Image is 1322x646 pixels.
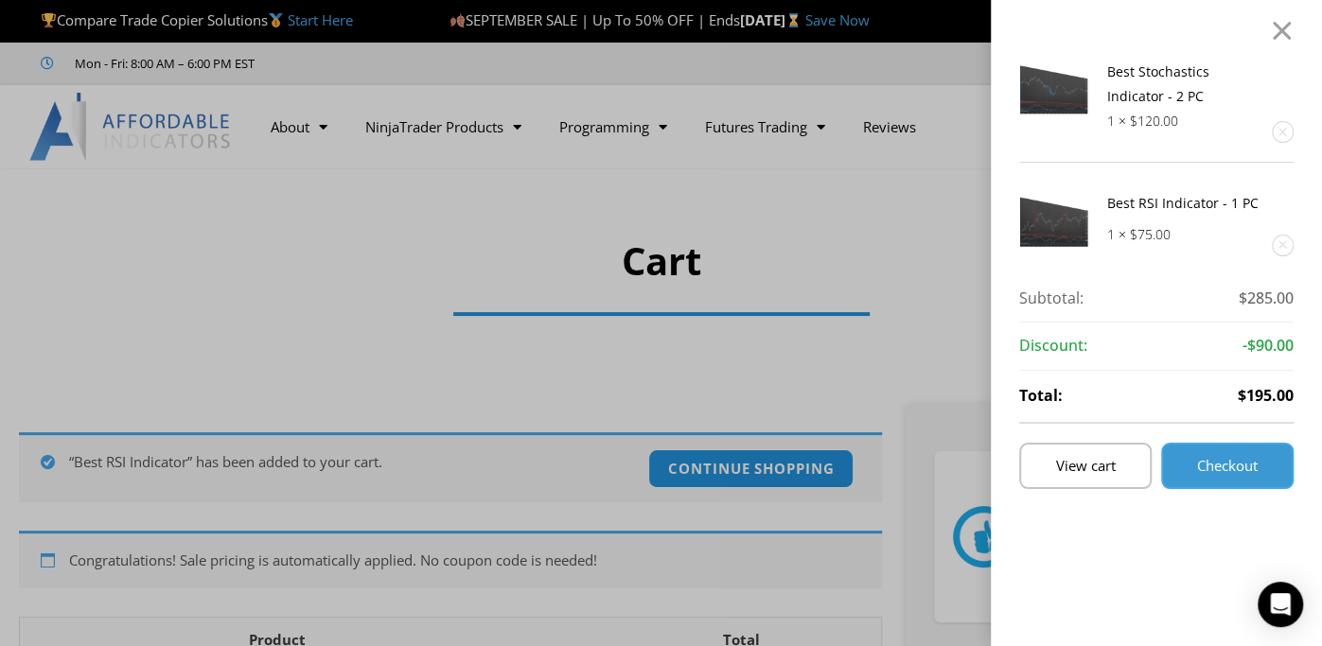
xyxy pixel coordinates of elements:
[1056,459,1116,473] span: View cart
[1107,62,1209,105] a: Best Stochastics Indicator - 2 PC
[1197,459,1258,473] span: Checkout
[1019,60,1088,114] img: Best Stochastics | Affordable Indicators – NinjaTrader
[1130,225,1137,243] span: $
[1107,225,1126,243] span: 1 ×
[1019,191,1088,246] img: Best RSI | Affordable Indicators – NinjaTrader
[1107,194,1259,212] a: Best RSI Indicator - 1 PC
[1238,382,1294,410] span: $195.00
[1019,332,1087,360] strong: Discount:
[1243,332,1294,360] span: -$90.00
[1130,225,1171,243] bdi: 75.00
[1130,112,1137,130] span: $
[1161,443,1294,489] a: Checkout
[1019,285,1084,313] strong: Subtotal:
[1107,112,1126,130] span: 1 ×
[1019,443,1152,489] a: View cart
[1258,582,1303,627] div: Open Intercom Messenger
[1239,285,1294,313] span: $285.00
[1130,112,1178,130] bdi: 120.00
[1019,382,1063,410] strong: Total:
